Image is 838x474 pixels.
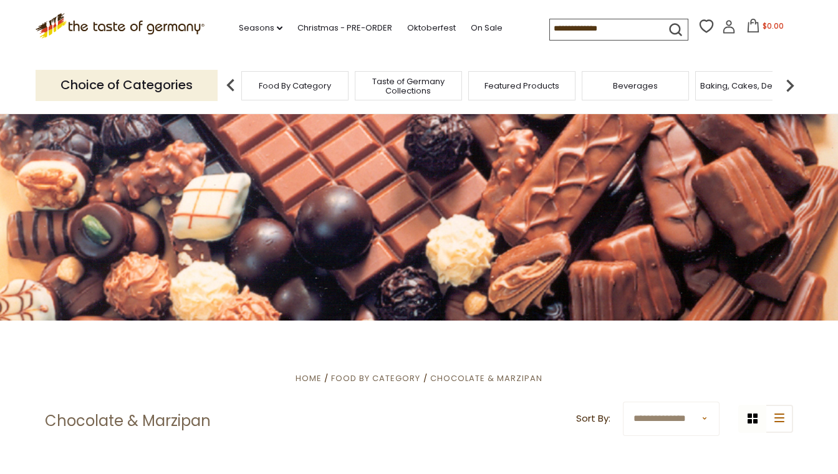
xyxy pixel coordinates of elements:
[471,21,503,35] a: On Sale
[778,73,802,98] img: next arrow
[45,412,211,430] h1: Chocolate & Marzipan
[296,372,322,384] a: Home
[430,372,542,384] a: Chocolate & Marzipan
[36,70,218,100] p: Choice of Categories
[359,77,458,95] a: Taste of Germany Collections
[763,21,784,31] span: $0.00
[576,411,610,427] label: Sort By:
[239,21,282,35] a: Seasons
[484,81,559,90] a: Featured Products
[259,81,331,90] a: Food By Category
[700,81,797,90] a: Baking, Cakes, Desserts
[218,73,243,98] img: previous arrow
[297,21,392,35] a: Christmas - PRE-ORDER
[613,81,658,90] a: Beverages
[331,372,420,384] a: Food By Category
[407,21,456,35] a: Oktoberfest
[738,19,791,37] button: $0.00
